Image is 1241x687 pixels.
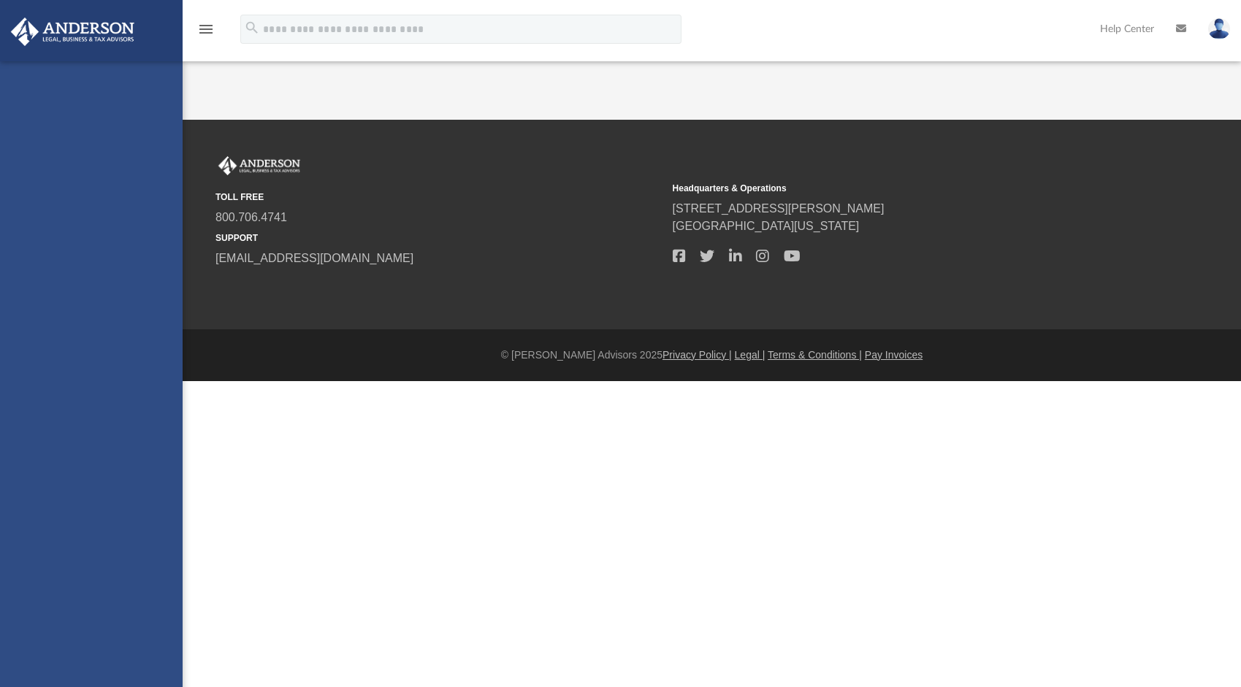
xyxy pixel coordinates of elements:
[215,191,662,204] small: TOLL FREE
[673,202,885,215] a: [STREET_ADDRESS][PERSON_NAME]
[673,182,1120,195] small: Headquarters & Operations
[215,231,662,245] small: SUPPORT
[215,156,303,175] img: Anderson Advisors Platinum Portal
[673,220,860,232] a: [GEOGRAPHIC_DATA][US_STATE]
[7,18,139,46] img: Anderson Advisors Platinum Portal
[244,20,260,36] i: search
[768,349,862,361] a: Terms & Conditions |
[183,348,1241,363] div: © [PERSON_NAME] Advisors 2025
[662,349,732,361] a: Privacy Policy |
[215,252,413,264] a: [EMAIL_ADDRESS][DOMAIN_NAME]
[735,349,765,361] a: Legal |
[197,28,215,38] a: menu
[865,349,923,361] a: Pay Invoices
[197,20,215,38] i: menu
[215,211,287,223] a: 800.706.4741
[1208,18,1230,39] img: User Pic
